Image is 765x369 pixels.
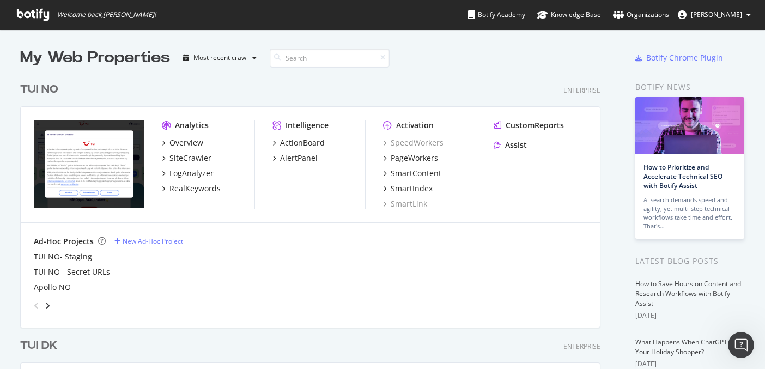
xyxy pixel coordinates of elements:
div: New Ad-Hoc Project [123,237,183,246]
a: CustomReports [494,120,564,131]
div: Knowledge Base [537,9,601,20]
a: RealKeywords [162,183,221,194]
div: SmartIndex [391,183,433,194]
div: Analytics [175,120,209,131]
div: [DATE] [635,311,745,320]
div: RealKeywords [169,183,221,194]
div: Enterprise [563,86,600,95]
a: TUI NO- Staging [34,251,92,262]
a: How to Save Hours on Content and Research Workflows with Botify Assist [635,279,741,308]
div: AI search demands speed and agility, yet multi-step technical workflows take time and effort. Tha... [643,196,736,231]
iframe: Intercom live chat [728,332,754,358]
input: Search [270,49,390,68]
a: TUI DK [20,338,62,354]
div: Latest Blog Posts [635,255,745,267]
a: What Happens When ChatGPT Is Your Holiday Shopper? [635,337,734,356]
span: Jonathan Westerlind [691,10,742,19]
div: Ad-Hoc Projects [34,236,94,247]
a: SmartIndex [383,183,433,194]
a: ActionBoard [272,137,325,148]
div: CustomReports [506,120,564,131]
div: Assist [505,140,527,150]
a: PageWorkers [383,153,438,164]
div: Organizations [613,9,669,20]
a: New Ad-Hoc Project [114,237,183,246]
a: Botify Chrome Plugin [635,52,723,63]
div: Intelligence [286,120,329,131]
a: Assist [494,140,527,150]
span: Welcome back, [PERSON_NAME] ! [57,10,156,19]
a: Apollo NO [34,282,71,293]
a: How to Prioritize and Accelerate Technical SEO with Botify Assist [643,162,722,190]
img: How to Prioritize and Accelerate Technical SEO with Botify Assist [635,97,744,154]
div: TUI NO [20,82,58,98]
div: Botify Academy [467,9,525,20]
a: Overview [162,137,203,148]
a: TUI NO [20,82,63,98]
div: [DATE] [635,359,745,369]
button: [PERSON_NAME] [669,6,760,23]
div: Botify Chrome Plugin [646,52,723,63]
a: LogAnalyzer [162,168,214,179]
div: AlertPanel [280,153,318,164]
div: LogAnalyzer [169,168,214,179]
div: angle-right [44,300,51,311]
button: Most recent crawl [179,49,261,66]
img: tui.no [34,120,144,208]
div: Overview [169,137,203,148]
a: SpeedWorkers [383,137,444,148]
a: AlertPanel [272,153,318,164]
div: Most recent crawl [193,55,248,61]
a: TUI NO - Secret URLs [34,267,110,277]
div: SmartContent [391,168,441,179]
div: Botify news [635,81,745,93]
div: ActionBoard [280,137,325,148]
div: Activation [396,120,434,131]
a: SmartContent [383,168,441,179]
div: angle-left [29,297,44,314]
div: TUI DK [20,338,57,354]
div: Enterprise [563,342,600,351]
a: SmartLink [383,198,427,209]
a: SiteCrawler [162,153,211,164]
div: PageWorkers [391,153,438,164]
div: SiteCrawler [169,153,211,164]
div: My Web Properties [20,47,170,69]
